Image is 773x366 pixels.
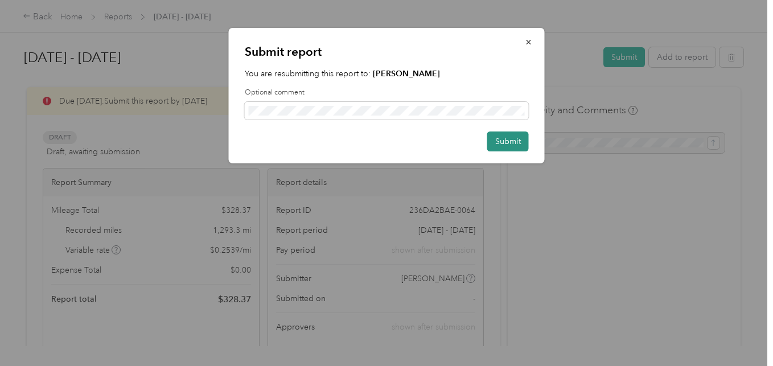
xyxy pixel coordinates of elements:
[709,302,773,366] iframe: Everlance-gr Chat Button Frame
[245,68,529,80] p: You are resubmitting this report to:
[245,44,529,60] p: Submit report
[487,131,529,151] button: Submit
[373,69,440,79] strong: [PERSON_NAME]
[245,88,529,98] label: Optional comment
